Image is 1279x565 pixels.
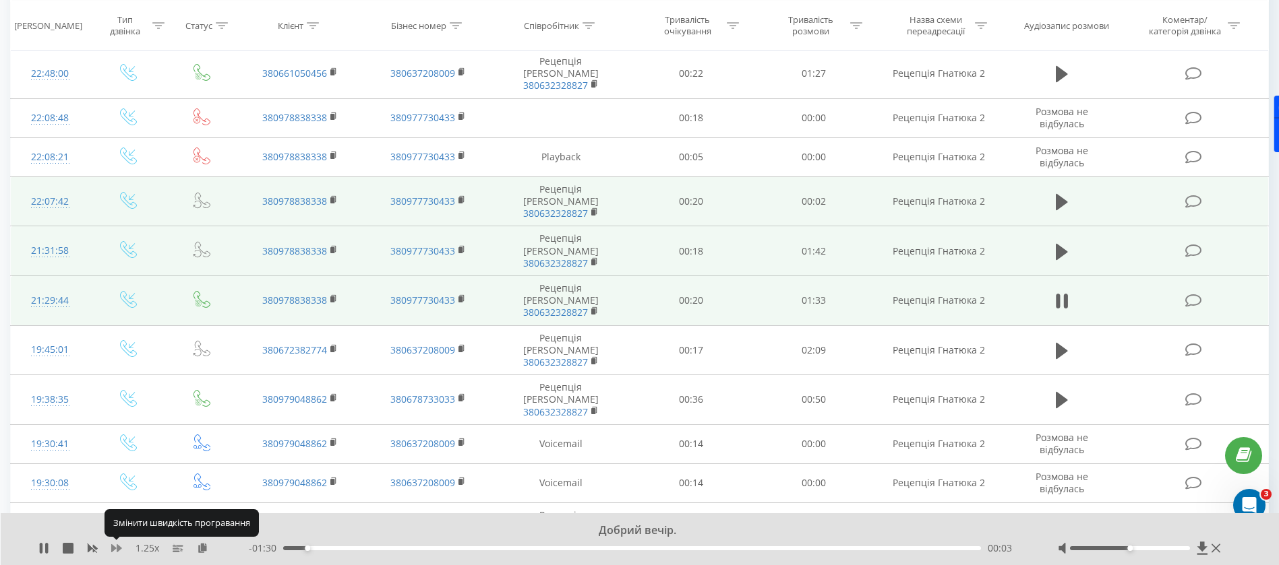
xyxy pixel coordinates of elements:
[262,437,327,450] a: 380979048862
[24,144,76,170] div: 22:08:21
[390,393,455,405] a: 380678733033
[14,20,82,31] div: [PERSON_NAME]
[875,375,1003,425] td: Рецепція Гнатюка 2
[752,325,875,375] td: 02:09
[775,14,847,37] div: Тривалість розмови
[390,343,455,356] a: 380637208009
[630,276,752,326] td: 00:20
[875,98,1003,137] td: Рецепція Гнатюка 2
[1024,20,1109,31] div: Аудіозапис розмови
[492,276,630,326] td: Рецепція [PERSON_NAME]
[305,545,310,551] div: Accessibility label
[523,207,588,220] a: 380632328827
[1036,470,1088,495] span: Розмова не відбулась
[157,523,1105,538] div: Добрий вечір.
[390,67,455,79] a: 380637208009
[630,137,752,176] td: 00:05
[875,226,1003,276] td: Рецепція Гнатюка 2
[492,137,630,176] td: Playback
[1146,14,1224,37] div: Коментар/категорія дзвінка
[390,195,455,207] a: 380977730433
[899,14,972,37] div: Назва схеми переадресації
[630,463,752,502] td: 00:14
[988,541,1012,555] span: 00:03
[875,137,1003,176] td: Рецепція Гнатюка 2
[752,503,875,553] td: 03:48
[391,20,446,31] div: Бізнес номер
[136,541,159,555] span: 1.25 x
[1233,489,1266,521] iframe: Intercom live chat
[390,150,455,163] a: 380977730433
[492,48,630,98] td: Рецепція [PERSON_NAME]
[875,276,1003,326] td: Рецепція Гнатюка 2
[390,476,455,489] a: 380637208009
[875,325,1003,375] td: Рецепція Гнатюка 2
[24,105,76,131] div: 22:08:48
[262,393,327,405] a: 380979048862
[492,325,630,375] td: Рецепція [PERSON_NAME]
[630,375,752,425] td: 00:36
[630,226,752,276] td: 00:18
[752,375,875,425] td: 00:50
[492,463,630,502] td: Voicemail
[752,463,875,502] td: 00:00
[630,48,752,98] td: 00:22
[262,244,327,257] a: 380978838338
[390,244,455,257] a: 380977730433
[875,48,1003,98] td: Рецепція Гнатюка 2
[630,424,752,463] td: 00:14
[630,176,752,226] td: 00:20
[651,14,723,37] div: Тривалість очікування
[523,356,588,368] a: 380632328827
[105,509,259,536] div: Змінити швидкість програвання
[752,176,875,226] td: 00:02
[875,424,1003,463] td: Рецепція Гнатюка 2
[1036,431,1088,456] span: Розмова не відбулась
[492,176,630,226] td: Рецепція [PERSON_NAME]
[262,150,327,163] a: 380978838338
[262,476,327,489] a: 380979048862
[752,48,875,98] td: 01:27
[262,111,327,124] a: 380978838338
[875,176,1003,226] td: Рецепція Гнатюка 2
[492,503,630,553] td: Рецепція [PERSON_NAME]
[875,503,1003,553] td: Рецепція Гнатюка 2
[752,226,875,276] td: 01:42
[24,431,76,457] div: 19:30:41
[262,294,327,306] a: 380978838338
[523,306,588,319] a: 380632328827
[390,294,455,306] a: 380977730433
[630,503,752,553] td: 00:17
[24,61,76,87] div: 22:48:00
[875,463,1003,502] td: Рецепція Гнатюка 2
[24,238,76,264] div: 21:31:58
[262,67,327,79] a: 380661050456
[492,375,630,425] td: Рецепція [PERSON_NAME]
[1261,489,1272,500] span: 3
[523,405,588,418] a: 380632328827
[1036,144,1088,169] span: Розмова не відбулась
[24,470,76,496] div: 19:30:08
[1036,105,1088,130] span: Розмова не відбулась
[752,424,875,463] td: 00:00
[752,98,875,137] td: 00:00
[24,337,76,363] div: 19:45:01
[249,541,283,555] span: - 01:30
[524,20,579,31] div: Співробітник
[24,387,76,413] div: 19:38:35
[278,20,303,31] div: Клієнт
[24,288,76,314] div: 21:29:44
[262,195,327,207] a: 380978838338
[752,276,875,326] td: 01:33
[390,111,455,124] a: 380977730433
[523,79,588,92] a: 380632328827
[492,226,630,276] td: Рецепція [PERSON_NAME]
[523,257,588,269] a: 380632328827
[390,437,455,450] a: 380637208009
[752,137,875,176] td: 00:00
[630,98,752,137] td: 00:18
[185,20,212,31] div: Статус
[630,325,752,375] td: 00:17
[492,424,630,463] td: Voicemail
[24,189,76,215] div: 22:07:42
